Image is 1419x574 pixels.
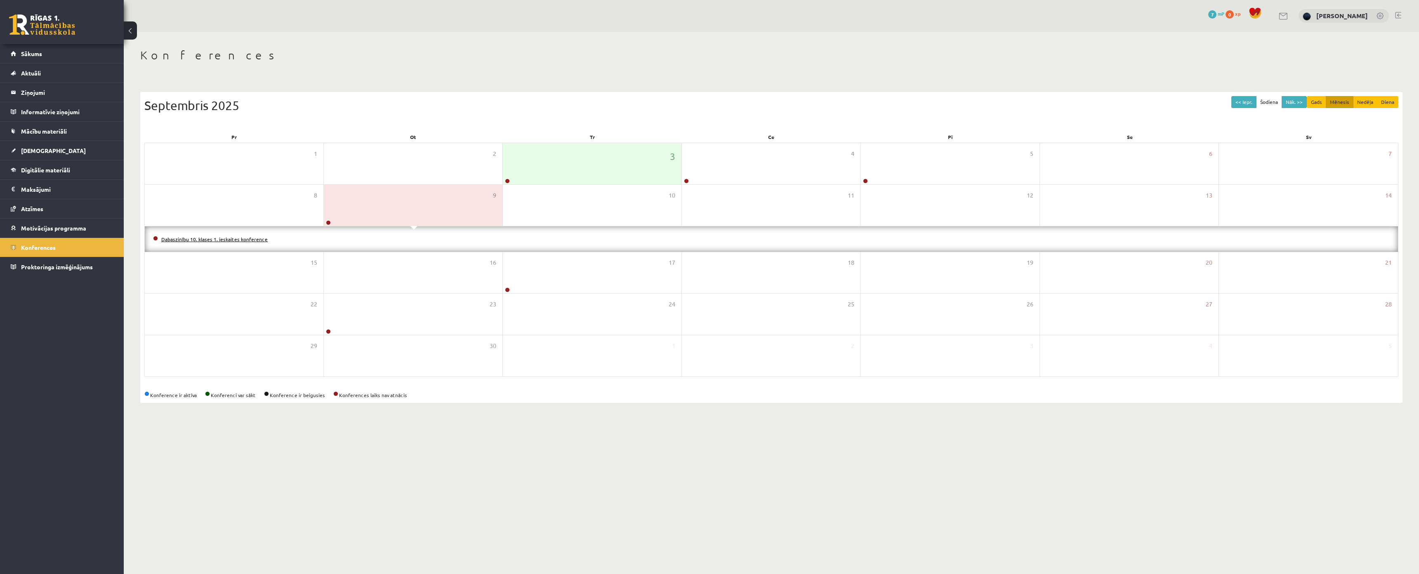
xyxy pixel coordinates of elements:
span: 25 [848,300,854,309]
a: Ziņojumi [11,83,113,102]
a: Informatīvie ziņojumi [11,102,113,121]
span: Motivācijas programma [21,224,86,232]
div: Pr [144,131,323,143]
span: 30 [490,341,496,351]
div: Septembris 2025 [144,96,1398,115]
a: 0 xp [1226,10,1245,17]
a: Aktuāli [11,64,113,82]
span: Konferences [21,244,56,251]
span: 19 [1027,258,1033,267]
span: 10 [669,191,675,200]
a: Proktoringa izmēģinājums [11,257,113,276]
span: 3 [670,149,675,163]
span: 20 [1206,258,1212,267]
span: [DEMOGRAPHIC_DATA] [21,147,86,154]
span: 8 [314,191,317,200]
div: Ce [682,131,861,143]
span: Mācību materiāli [21,127,67,135]
span: 3 [1030,341,1033,351]
button: Gads [1307,96,1326,108]
a: Motivācijas programma [11,219,113,238]
div: Ot [323,131,502,143]
span: 28 [1385,300,1392,309]
button: Šodiena [1256,96,1282,108]
div: Se [1040,131,1219,143]
span: 11 [848,191,854,200]
span: 1 [672,341,675,351]
span: 5 [1388,341,1392,351]
span: 15 [311,258,317,267]
span: 24 [669,300,675,309]
span: 2 [851,341,854,351]
span: mP [1218,10,1224,17]
span: 1 [314,149,317,158]
span: Sākums [21,50,42,57]
button: Nedēļa [1353,96,1377,108]
a: Konferences [11,238,113,257]
span: Atzīmes [21,205,43,212]
div: Tr [503,131,682,143]
span: 4 [851,149,854,158]
span: 22 [311,300,317,309]
span: 12 [1027,191,1033,200]
span: Digitālie materiāli [21,166,70,174]
div: Pi [861,131,1040,143]
span: 27 [1206,300,1212,309]
img: Nikolass Karpjuks [1303,12,1311,21]
span: Aktuāli [21,69,41,77]
span: 23 [490,300,496,309]
a: Digitālie materiāli [11,160,113,179]
span: 16 [490,258,496,267]
a: Atzīmes [11,199,113,218]
span: Proktoringa izmēģinājums [21,263,93,271]
a: Rīgas 1. Tālmācības vidusskola [9,14,75,35]
span: 6 [1209,149,1212,158]
a: Sākums [11,44,113,63]
span: 26 [1027,300,1033,309]
legend: Informatīvie ziņojumi [21,102,113,121]
h1: Konferences [140,48,1402,62]
span: 29 [311,341,317,351]
span: 17 [669,258,675,267]
span: 5 [1030,149,1033,158]
button: Mēnesis [1326,96,1353,108]
span: 0 [1226,10,1234,19]
span: 18 [848,258,854,267]
button: Diena [1377,96,1398,108]
a: Mācību materiāli [11,122,113,141]
span: 7 [1388,149,1392,158]
legend: Maksājumi [21,180,113,199]
span: 2 [493,149,496,158]
span: 14 [1385,191,1392,200]
span: 13 [1206,191,1212,200]
a: Maksājumi [11,180,113,199]
span: 21 [1385,258,1392,267]
span: 9 [493,191,496,200]
div: Sv [1219,131,1398,143]
a: [PERSON_NAME] [1316,12,1368,20]
span: 7 [1208,10,1216,19]
div: Konference ir aktīva Konferenci var sākt Konference ir beigusies Konferences laiks nav atnācis [144,391,1398,399]
a: [DEMOGRAPHIC_DATA] [11,141,113,160]
span: xp [1235,10,1240,17]
legend: Ziņojumi [21,83,113,102]
a: 7 mP [1208,10,1224,17]
button: Nāk. >> [1282,96,1307,108]
span: 4 [1209,341,1212,351]
button: << Iepr. [1231,96,1256,108]
a: Dabaszinību 10. klases 1. ieskaites konference [161,236,268,242]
